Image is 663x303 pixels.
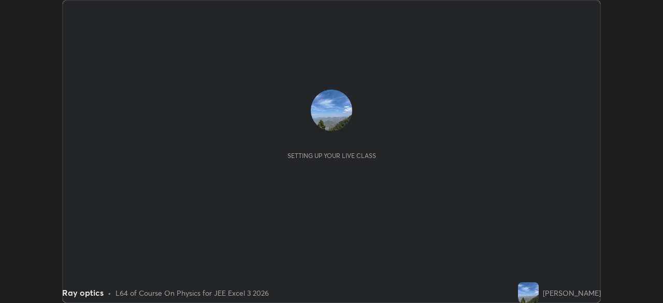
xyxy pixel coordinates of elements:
div: [PERSON_NAME] [543,287,601,298]
img: ae8f960d671646caa26cb3ff0d679e78.jpg [311,90,352,131]
div: Setting up your live class [287,152,376,160]
div: L64 of Course On Physics for JEE Excel 3 2026 [116,287,269,298]
div: • [108,287,111,298]
div: Ray optics [62,286,104,299]
img: ae8f960d671646caa26cb3ff0d679e78.jpg [518,282,539,303]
